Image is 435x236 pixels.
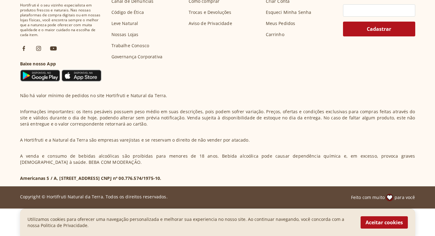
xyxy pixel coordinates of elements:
[343,22,415,36] button: Cadastrar
[266,20,295,27] a: Meus Pedidos
[61,69,102,82] img: App Store Icon
[111,9,144,15] a: Código de Ética
[20,175,161,181] p: Americanas S / A, [STREET_ADDRESS] CNPJ nº 00.776.574/1975-10.
[367,27,391,31] span: Cadastrar
[20,45,27,52] img: fb
[20,137,250,143] p: A Hortifruti e a Natural da Terra são empresas varejistas e se reservam o direito de não vender p...
[20,3,102,37] span: Hortifruti é o seu vizinho especialista em produtos frescos e naturais. Nas nossas plataformas de...
[50,45,57,52] img: ytb
[20,69,60,82] img: Google Play Icon
[111,54,163,60] a: Governança Corporativa
[20,109,415,127] p: Informações importantes: os itens pesáveis possuem peso médio em suas descrições, pois podem sofr...
[20,194,168,200] p: Copyright © Hortifruti Natural da Terra. Todos os direitos reservados.
[361,216,408,229] button: Aceitar cookies
[20,153,415,165] p: A venda e consumo de bebidas alcoólicas são proibidas para menores de 18 anos. Bebida alcoólica p...
[266,9,312,15] a: Esqueci Minha Senha
[111,31,139,38] a: Nossas Lojas
[35,45,42,52] img: ig
[266,31,284,38] a: Carrinho
[27,216,353,229] p: Utilizamos cookies para oferecer uma navegação personalizada e melhorar sua experiencia no nosso ...
[395,194,415,201] span: para você
[20,93,167,99] p: Não há valor mínimo de pedidos no site Hortifruti e Natural da Terra.
[189,9,232,15] a: Trocas e Devoluções
[111,43,149,49] a: Trabalhe Conosco
[20,61,102,67] h3: Baixe nosso App
[189,20,232,27] a: Aviso de Privacidade
[351,194,385,201] span: Feito com muito
[111,20,138,27] a: Leve Natural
